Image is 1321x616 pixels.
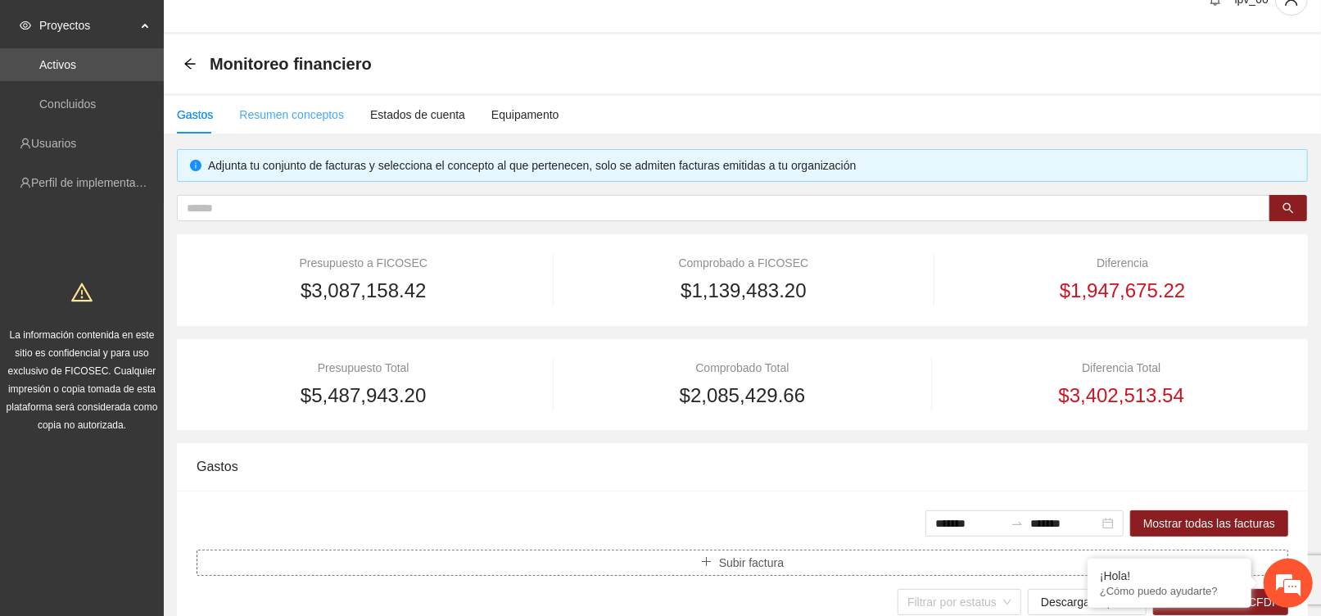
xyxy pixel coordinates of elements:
[197,254,531,272] div: Presupuesto a FICOSEC
[1059,380,1184,411] span: $3,402,513.54
[197,550,1288,576] button: plusSubir factura
[370,106,465,124] div: Estados de cuenta
[190,160,201,171] span: info-circle
[1143,514,1275,532] span: Mostrar todas las facturas
[680,380,805,411] span: $2,085,429.66
[719,554,784,572] span: Subir factura
[301,380,426,411] span: $5,487,943.20
[71,282,93,303] span: warning
[1028,589,1147,615] button: Descargar reporte
[1041,593,1133,611] span: Descargar reporte
[269,8,308,48] div: Minimizar ventana de chat en vivo
[39,97,96,111] a: Concluidos
[576,359,909,377] div: Comprobado Total
[1100,585,1239,597] p: ¿Cómo puedo ayudarte?
[701,556,713,569] span: plus
[1100,569,1239,582] div: ¡Hola!
[183,57,197,71] div: Back
[39,9,136,42] span: Proyectos
[1130,510,1288,537] button: Mostrar todas las facturas
[197,443,1288,490] div: Gastos
[208,156,1295,174] div: Adjunta tu conjunto de facturas y selecciona el concepto al que pertenecen, solo se admiten factu...
[1011,517,1024,530] span: to
[31,137,76,150] a: Usuarios
[1011,517,1024,530] span: swap-right
[197,359,530,377] div: Presupuesto Total
[576,254,912,272] div: Comprobado a FICOSEC
[239,106,344,124] div: Resumen conceptos
[681,275,806,306] span: $1,139,483.20
[95,219,226,384] span: Estamos en línea.
[177,106,213,124] div: Gastos
[491,106,559,124] div: Equipamento
[1283,202,1294,215] span: search
[1060,275,1185,306] span: $1,947,675.22
[39,58,76,71] a: Activos
[31,176,159,189] a: Perfil de implementadora
[183,57,197,70] span: arrow-left
[301,275,426,306] span: $3,087,158.42
[955,359,1288,377] div: Diferencia Total
[957,254,1288,272] div: Diferencia
[8,447,312,505] textarea: Escriba su mensaje y pulse “Intro”
[85,84,275,105] div: Chatee con nosotros ahora
[1269,195,1307,221] button: search
[210,51,372,77] span: Monitoreo financiero
[7,329,158,431] span: La información contenida en este sitio es confidencial y para uso exclusivo de FICOSEC. Cualquier...
[20,20,31,31] span: eye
